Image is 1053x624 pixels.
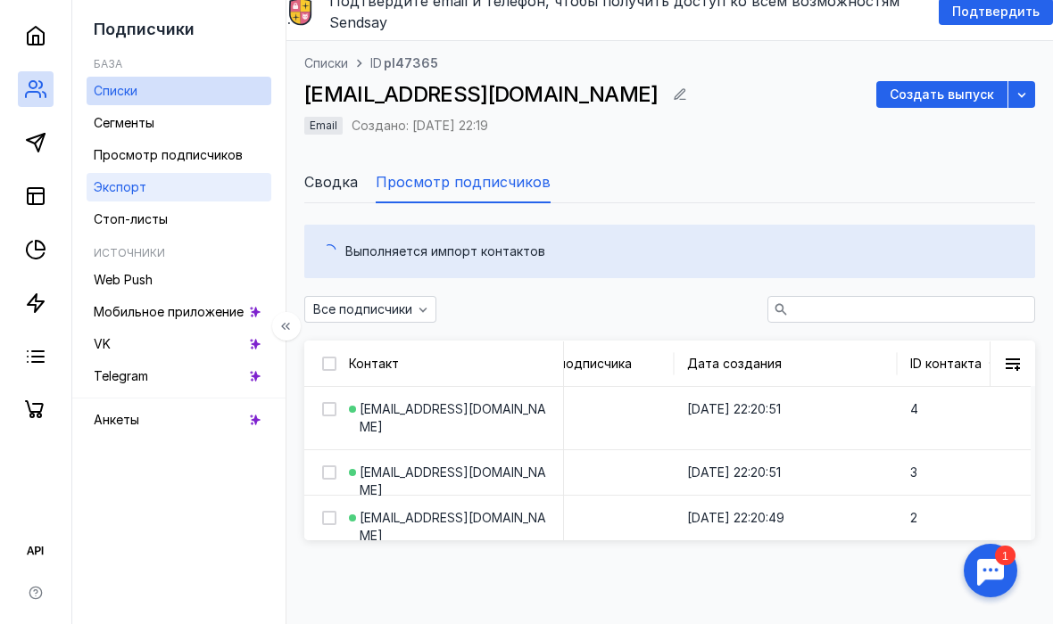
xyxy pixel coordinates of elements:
[897,496,1031,540] div: 2
[451,450,1031,495] div: [DOMAIN_NAME][DATE] 22:20:513
[451,387,1031,449] div: [DOMAIN_NAME][DATE] 22:20:514
[94,115,154,130] span: Сегменты
[313,302,412,317] span: Все подписчики
[94,20,195,38] span: Подписчики
[910,355,1000,373] div: ID контакта
[87,406,271,434] a: Анкеты
[360,509,550,545] span: [EMAIL_ADDRESS][DOMAIN_NAME]
[94,368,148,383] span: Telegram
[674,450,897,495] div: [DATE] 22:20:51
[304,171,358,193] span: Сводка
[451,341,1031,386] div: Домен адреса подписчикаДата созданияID контакта
[890,87,994,103] span: Создать выпуск
[94,57,122,70] h5: База
[910,356,982,371] span: ID контакта
[349,355,399,373] div: Контакт
[687,355,782,373] div: Дата создания
[94,179,146,194] span: Экспорт
[87,173,271,201] a: Экспорт
[310,119,337,132] span: Email
[897,387,1031,431] div: 4
[304,296,436,323] button: Все подписчики
[94,272,153,287] span: Web Push
[340,450,563,513] div: [EMAIL_ADDRESS][DOMAIN_NAME]
[360,464,550,499] span: [EMAIL_ADDRESS][DOMAIN_NAME]
[376,171,551,193] span: Просмотр подписчиков
[340,387,563,449] div: [EMAIL_ADDRESS][DOMAIN_NAME]
[94,83,137,98] span: Списки
[87,205,271,234] a: Стоп-листы
[87,330,271,358] a: VK
[952,4,1040,20] span: Подтвердить
[687,356,782,371] span: Дата создания
[370,55,382,70] span: ID
[94,336,111,351] span: VK
[94,211,168,226] span: Стоп-листы
[87,362,271,390] a: Telegram
[87,266,271,294] a: Web Push
[40,11,61,30] div: 1
[674,387,897,431] div: [DATE] 22:20:51
[451,496,1031,540] div: [DOMAIN_NAME][DATE] 22:20:492
[87,298,271,326] a: Мобильное приложение
[94,304,244,319] span: Мобильное приложение
[304,54,348,72] a: Списки
[87,141,271,169] a: Просмотр подписчиков
[94,412,139,427] span: Анкеты
[94,147,243,162] span: Просмотр подписчиков
[345,242,1017,260] div: Выполняется импорт контактов
[360,400,550,436] span: [EMAIL_ADDRESS][DOMAIN_NAME]
[87,109,271,137] a: Сегменты
[87,77,271,105] a: Списки
[340,496,563,558] div: [EMAIL_ADDRESS][DOMAIN_NAME]
[384,54,438,72] span: pl47365
[349,356,399,371] span: Контакт
[94,246,165,259] h5: Источники
[674,496,897,540] div: [DATE] 22:20:49
[304,81,658,107] span: [EMAIL_ADDRESS][DOMAIN_NAME]
[340,341,563,386] div: Контакт
[876,81,1007,108] button: Создать выпуск
[897,450,1031,495] div: 3
[352,119,488,132] div: Создано: [DATE] 22:19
